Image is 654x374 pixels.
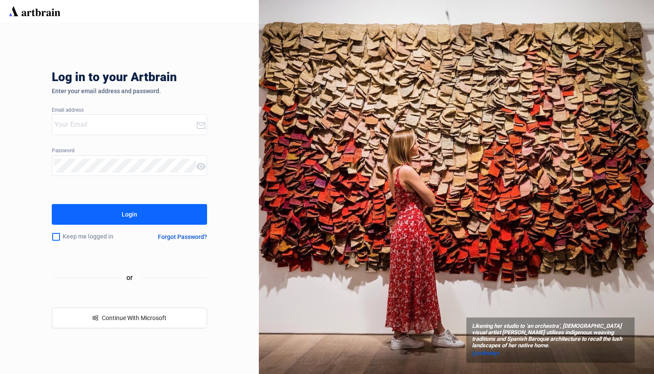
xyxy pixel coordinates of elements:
[92,315,98,321] span: windows
[122,207,137,221] div: Login
[472,349,629,358] a: @sothebys
[119,272,140,283] span: or
[158,233,207,240] div: Forgot Password?
[52,88,207,94] div: Enter your email address and password.
[52,107,207,113] div: Email address
[102,314,167,321] span: Continue With Microsoft
[54,118,196,132] input: Your Email
[52,308,207,328] button: windowsContinue With Microsoft
[52,204,207,225] button: Login
[472,350,500,356] span: @sothebys
[472,323,629,349] span: Likening her studio to ‘an orchestra’, [DEMOGRAPHIC_DATA] visual artist [PERSON_NAME] utilises in...
[52,148,207,154] div: Password
[52,70,311,88] div: Log in to your Artbrain
[52,228,137,246] div: Keep me logged in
